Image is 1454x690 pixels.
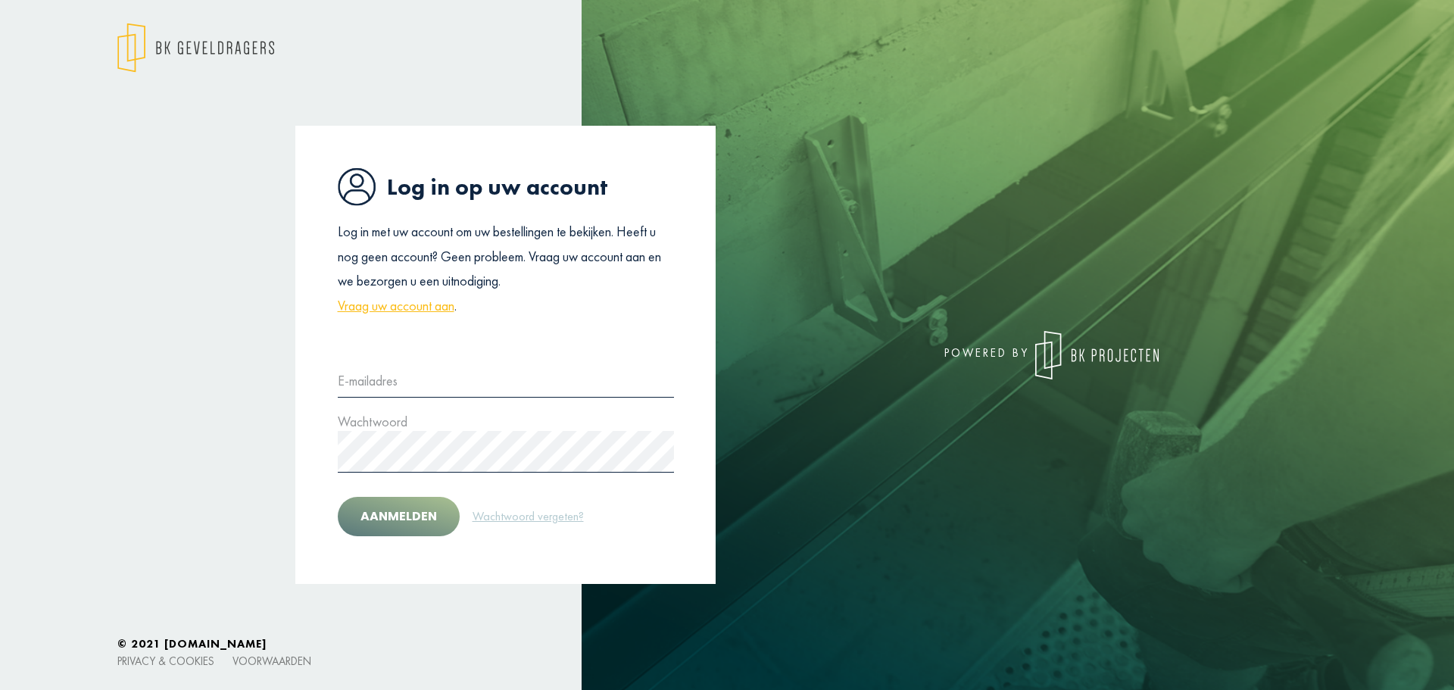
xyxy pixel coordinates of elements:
img: icon [338,167,376,206]
p: Log in met uw account om uw bestellingen te bekijken. Heeft u nog geen account? Geen probleem. Vr... [338,220,674,318]
h1: Log in op uw account [338,167,674,206]
img: logo [1035,331,1159,379]
a: Voorwaarden [232,654,311,668]
label: Wachtwoord [338,410,407,434]
img: logo [117,23,274,73]
div: powered by [738,331,1159,379]
a: Vraag uw account aan [338,294,454,318]
h6: © 2021 [DOMAIN_NAME] [117,637,1337,651]
a: Wachtwoord vergeten? [472,507,585,526]
a: Privacy & cookies [117,654,214,668]
button: Aanmelden [338,497,460,536]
